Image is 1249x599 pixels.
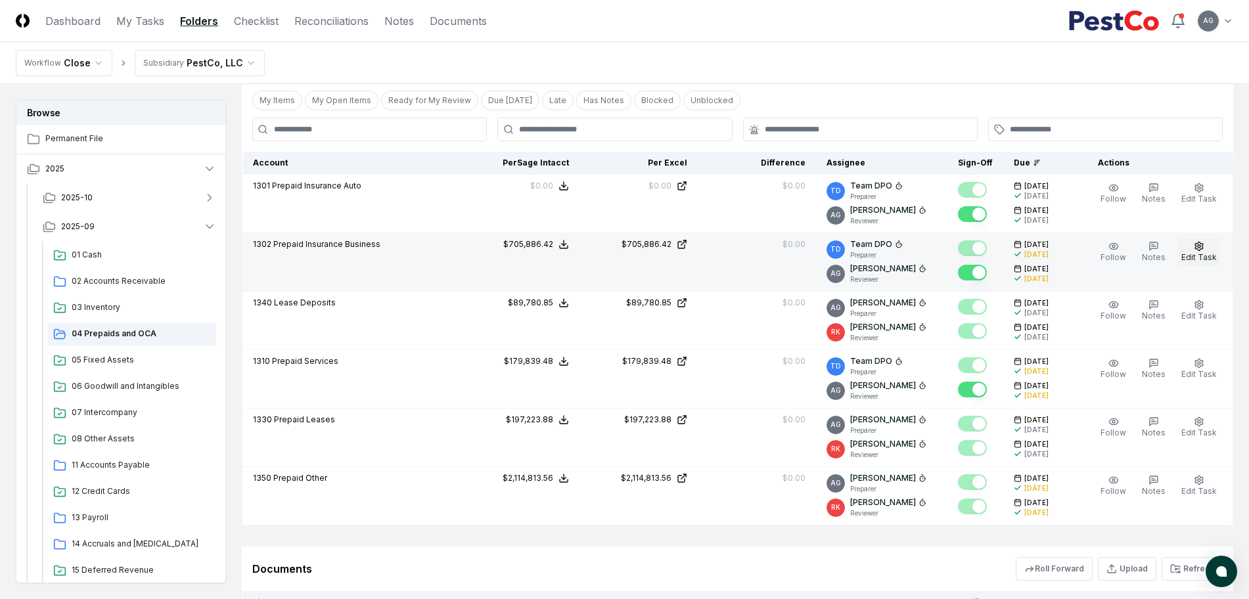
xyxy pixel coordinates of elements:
button: $197,223.88 [506,414,569,426]
div: [DATE] [1024,508,1049,518]
th: Sign-Off [947,152,1003,175]
button: Late [542,91,574,110]
span: 03 Inventory [72,301,211,313]
span: Follow [1101,311,1126,321]
span: [DATE] [1024,240,1049,250]
span: 2025-09 [61,221,95,233]
button: Edit Task [1179,180,1219,208]
a: 01 Cash [48,244,216,267]
span: [DATE] [1024,498,1049,508]
a: 05 Fixed Assets [48,349,216,372]
div: $89,780.85 [508,297,553,309]
span: 11 Accounts Payable [72,459,211,471]
div: $0.00 [783,297,806,309]
div: Actions [1087,157,1223,169]
div: Subsidiary [143,57,184,69]
div: $0.00 [783,355,806,367]
div: $2,114,813.56 [503,472,553,484]
button: Notes [1139,472,1168,500]
a: 06 Goodwill and Intangibles [48,375,216,399]
a: Reconciliations [294,13,369,29]
span: Prepaid Services [272,356,338,366]
span: 07 Intercompany [72,407,211,418]
span: AG [1203,16,1214,26]
img: Logo [16,14,30,28]
a: $197,223.88 [590,414,687,426]
button: $179,839.48 [504,355,569,367]
span: [DATE] [1024,381,1049,391]
p: Preparer [850,192,903,202]
button: 2025-10 [32,183,227,212]
a: 13 Payroll [48,506,216,530]
span: RK [831,444,840,454]
span: Follow [1101,369,1126,379]
span: Prepaid Insurance Auto [272,181,361,190]
div: Due [1014,157,1066,169]
div: $197,223.88 [506,414,553,426]
span: Follow [1101,486,1126,496]
p: [PERSON_NAME] [850,263,916,275]
span: AG [830,210,841,220]
span: [DATE] [1024,415,1049,425]
button: Mark complete [958,265,987,280]
button: $705,886.42 [503,238,569,250]
div: $0.00 [783,472,806,484]
th: Per Excel [579,152,698,175]
button: Follow [1098,472,1129,500]
button: Edit Task [1179,472,1219,500]
span: [DATE] [1024,206,1049,215]
p: [PERSON_NAME] [850,438,916,450]
p: Team DPO [850,180,892,192]
div: $0.00 [648,180,671,192]
button: Mark complete [958,382,987,397]
p: Preparer [850,484,926,494]
div: [DATE] [1024,250,1049,259]
a: Permanent File [16,125,227,154]
span: Follow [1101,194,1126,204]
a: 04 Prepaids and OCA [48,322,216,346]
span: AG [830,303,841,313]
button: Follow [1098,297,1129,324]
span: [DATE] [1024,439,1049,449]
span: Lease Deposits [274,298,336,307]
div: $89,780.85 [626,297,671,309]
th: Per Sage Intacct [461,152,579,175]
span: TD [830,361,841,371]
button: Mark complete [958,323,987,339]
a: 07 Intercompany [48,401,216,425]
span: Edit Task [1181,428,1217,437]
a: Dashboard [45,13,101,29]
span: Permanent File [45,133,216,144]
span: 14 Accruals and OCL [72,538,211,550]
button: Mark complete [958,416,987,432]
div: [DATE] [1024,483,1049,493]
p: Preparer [850,309,926,319]
span: Edit Task [1181,194,1217,204]
p: Team DPO [850,238,892,250]
button: Mark complete [958,182,987,198]
div: [DATE] [1024,308,1049,318]
button: Blocked [634,91,681,110]
button: Has Notes [576,91,631,110]
span: Notes [1142,252,1166,262]
button: Mark complete [958,474,987,490]
div: Account [253,157,451,169]
span: 1330 [253,414,272,424]
button: $89,780.85 [508,297,569,309]
a: $0.00 [590,180,687,192]
button: Notes [1139,355,1168,383]
button: AG [1196,9,1220,33]
button: Notes [1139,238,1168,266]
button: Follow [1098,355,1129,383]
button: Mark complete [958,206,987,222]
div: [DATE] [1024,449,1049,459]
button: Edit Task [1179,238,1219,266]
button: Edit Task [1179,414,1219,441]
a: 15 Deferred Revenue [48,559,216,583]
div: [DATE] [1024,391,1049,401]
span: 06 Goodwill and Intangibles [72,380,211,392]
span: AG [830,420,841,430]
span: Prepaid Leases [274,414,335,424]
span: [DATE] [1024,357,1049,366]
p: Reviewer [850,333,926,343]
